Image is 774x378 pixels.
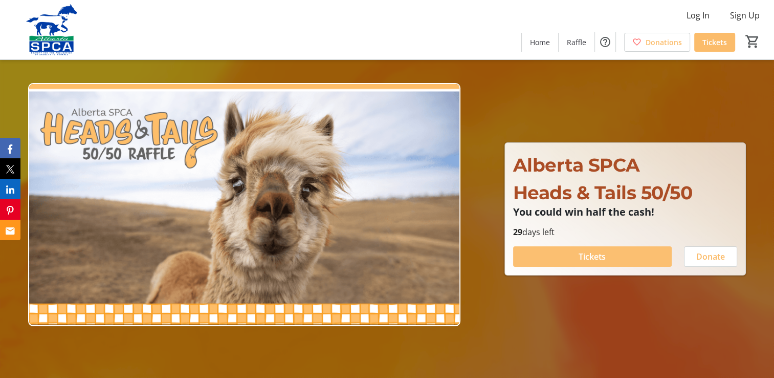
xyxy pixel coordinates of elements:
p: You could win half the cash! [513,206,737,218]
span: Alberta SPCA [513,154,640,176]
span: 29 [513,226,522,238]
span: Tickets [702,37,727,48]
img: Alberta SPCA's Logo [6,4,97,55]
span: Donations [646,37,682,48]
span: Home [530,37,550,48]
span: Donate [696,250,725,263]
button: Tickets [513,246,672,267]
p: days left [513,226,737,238]
a: Home [522,33,558,52]
a: Tickets [694,33,735,52]
img: Campaign CTA Media Photo [28,83,460,326]
button: Log In [678,7,718,24]
span: Sign Up [730,9,760,22]
span: Tickets [579,250,606,263]
a: Raffle [559,33,594,52]
span: Log In [687,9,710,22]
button: Donate [684,246,737,267]
span: Raffle [567,37,586,48]
span: Heads & Tails 50/50 [513,181,693,204]
button: Help [595,32,615,52]
a: Donations [624,33,690,52]
button: Sign Up [722,7,768,24]
button: Cart [743,32,762,51]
